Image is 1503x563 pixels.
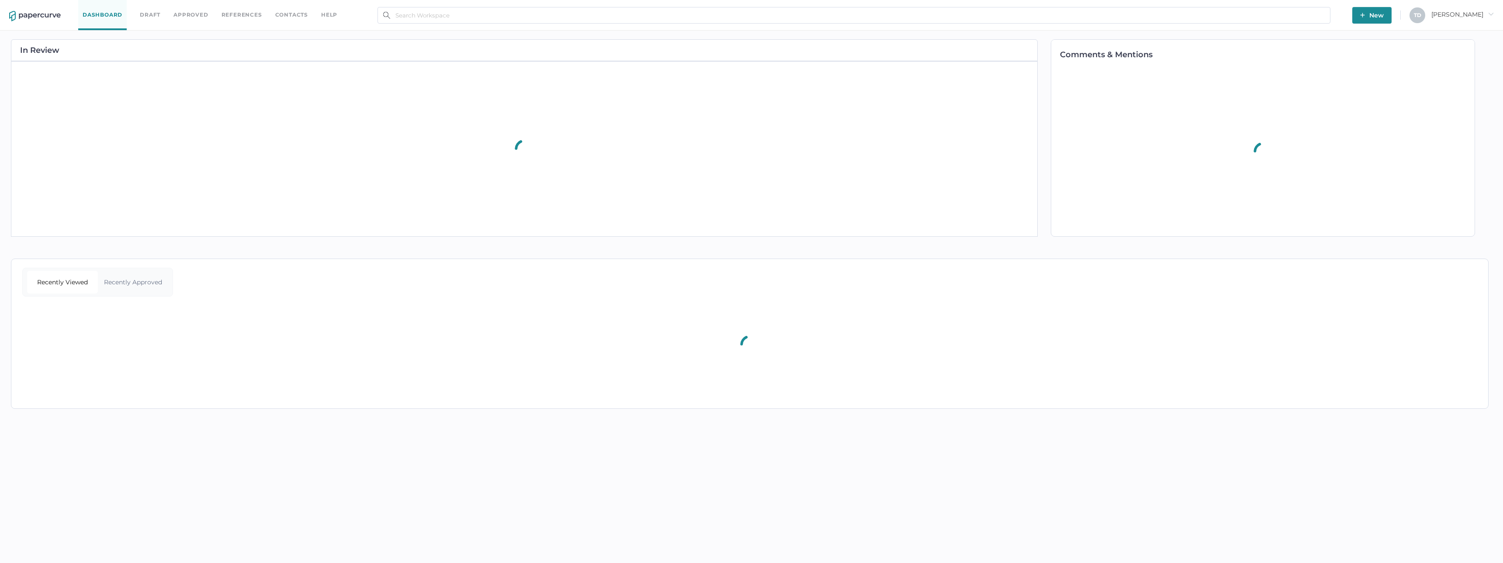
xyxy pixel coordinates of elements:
span: New [1360,7,1384,24]
div: Recently Viewed [27,271,98,294]
div: animation [1245,131,1281,172]
button: New [1352,7,1392,24]
input: Search Workspace [377,7,1330,24]
div: animation [732,325,768,365]
a: Contacts [275,10,308,20]
i: arrow_right [1488,11,1494,17]
a: Approved [173,10,208,20]
a: Draft [140,10,160,20]
img: search.bf03fe8b.svg [383,12,390,19]
div: Recently Approved [98,271,169,294]
span: [PERSON_NAME] [1431,10,1494,18]
a: References [222,10,262,20]
div: help [321,10,337,20]
span: T D [1414,12,1421,18]
div: animation [506,129,542,169]
img: plus-white.e19ec114.svg [1360,13,1365,17]
img: papercurve-logo-colour.7244d18c.svg [9,11,61,21]
h2: In Review [20,46,59,54]
h2: Comments & Mentions [1060,51,1475,59]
